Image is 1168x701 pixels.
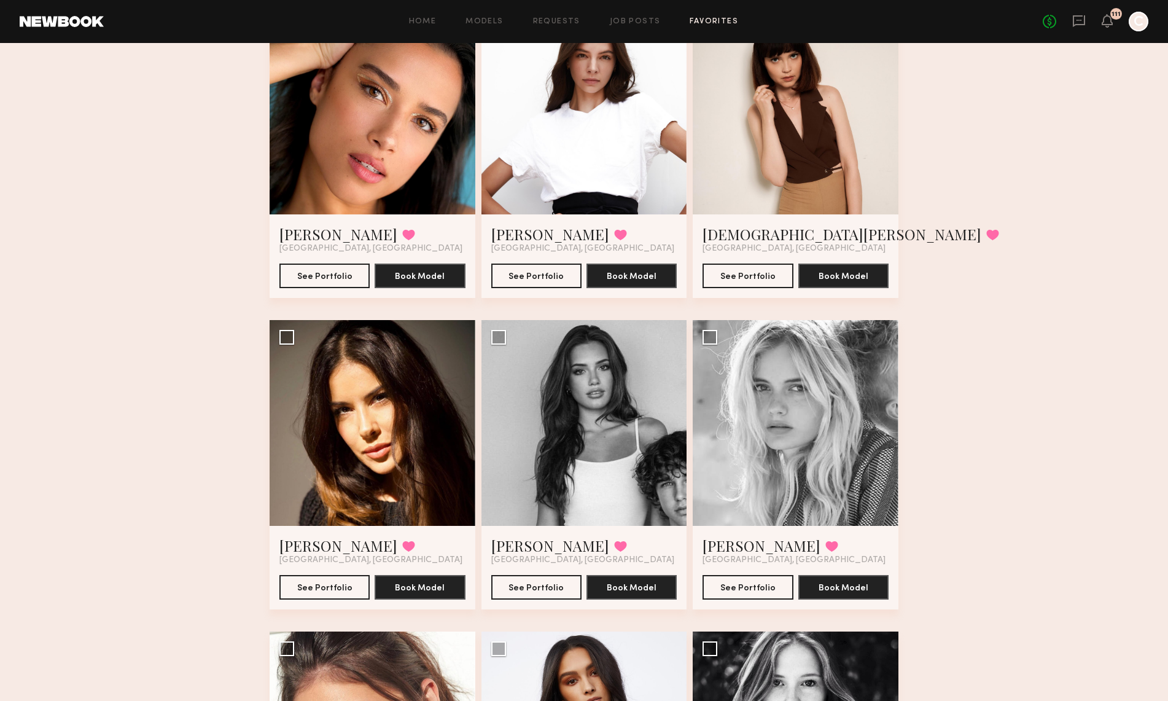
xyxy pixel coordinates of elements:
[798,270,889,281] a: Book Model
[586,575,677,600] button: Book Model
[375,582,465,592] a: Book Model
[409,18,437,26] a: Home
[703,264,793,288] button: See Portfolio
[465,18,503,26] a: Models
[533,18,580,26] a: Requests
[279,224,397,244] a: [PERSON_NAME]
[586,270,677,281] a: Book Model
[1112,11,1121,18] div: 111
[798,264,889,288] button: Book Model
[703,575,793,600] button: See Portfolio
[798,582,889,592] a: Book Model
[491,244,674,254] span: [GEOGRAPHIC_DATA], [GEOGRAPHIC_DATA]
[690,18,738,26] a: Favorites
[375,264,465,288] button: Book Model
[491,264,582,288] button: See Portfolio
[375,270,465,281] a: Book Model
[279,536,397,555] a: [PERSON_NAME]
[703,536,820,555] a: [PERSON_NAME]
[375,575,465,600] button: Book Model
[491,536,609,555] a: [PERSON_NAME]
[491,555,674,565] span: [GEOGRAPHIC_DATA], [GEOGRAPHIC_DATA]
[279,264,370,288] button: See Portfolio
[610,18,661,26] a: Job Posts
[1129,12,1148,31] a: C
[798,575,889,600] button: Book Model
[279,555,462,565] span: [GEOGRAPHIC_DATA], [GEOGRAPHIC_DATA]
[586,582,677,592] a: Book Model
[279,575,370,600] button: See Portfolio
[491,224,609,244] a: [PERSON_NAME]
[586,264,677,288] button: Book Model
[703,244,886,254] span: [GEOGRAPHIC_DATA], [GEOGRAPHIC_DATA]
[703,555,886,565] span: [GEOGRAPHIC_DATA], [GEOGRAPHIC_DATA]
[703,224,981,244] a: [DEMOGRAPHIC_DATA][PERSON_NAME]
[491,575,582,600] button: See Portfolio
[279,244,462,254] span: [GEOGRAPHIC_DATA], [GEOGRAPHIC_DATA]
